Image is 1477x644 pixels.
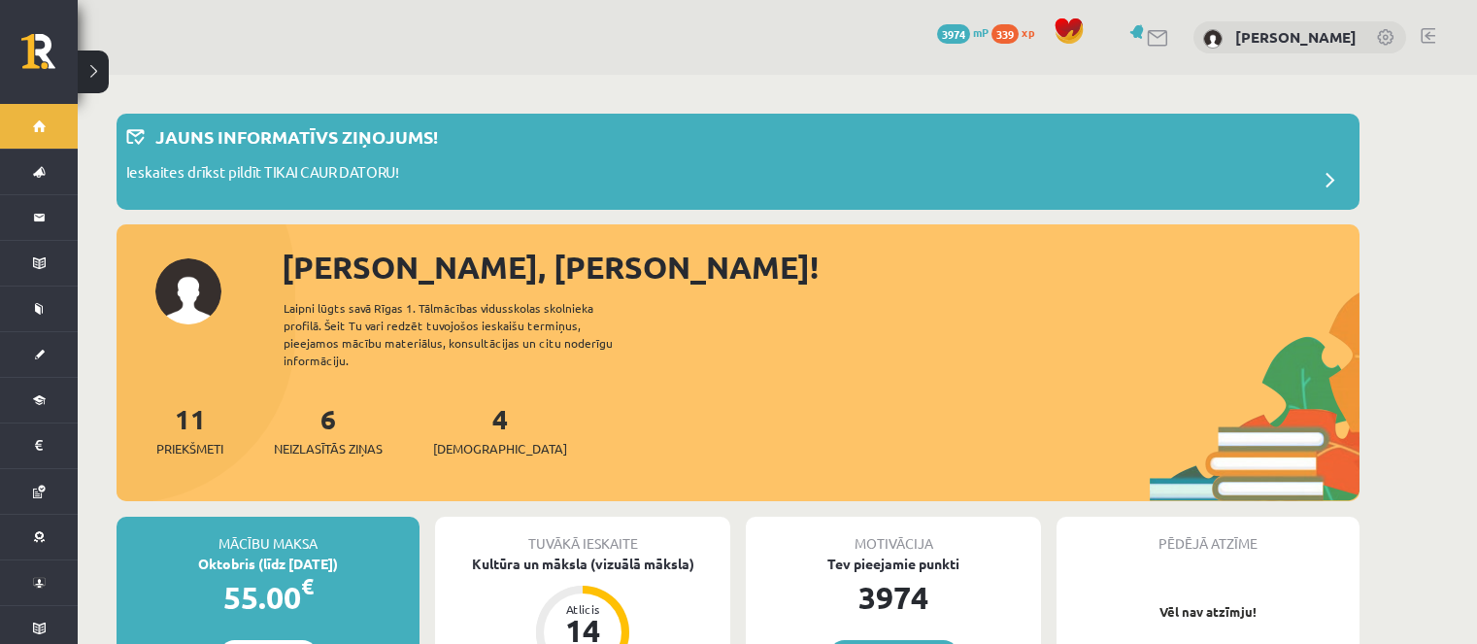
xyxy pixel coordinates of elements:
[746,517,1041,554] div: Motivācija
[435,554,730,574] div: Kultūra un māksla (vizuālā māksla)
[117,517,420,554] div: Mācību maksa
[554,603,612,615] div: Atlicis
[126,123,1350,200] a: Jauns informatīvs ziņojums! Ieskaites drīkst pildīt TIKAI CAUR DATORU!
[1066,602,1350,622] p: Vēl nav atzīmju!
[937,24,970,44] span: 3974
[274,439,383,458] span: Neizlasītās ziņas
[1235,27,1357,47] a: [PERSON_NAME]
[746,574,1041,621] div: 3974
[117,554,420,574] div: Oktobris (līdz [DATE])
[991,24,1044,40] a: 339 xp
[156,401,223,458] a: 11Priekšmeti
[117,574,420,621] div: 55.00
[21,34,78,83] a: Rīgas 1. Tālmācības vidusskola
[301,572,314,600] span: €
[433,401,567,458] a: 4[DEMOGRAPHIC_DATA]
[1203,29,1223,49] img: Diana Aleksandrova
[435,517,730,554] div: Tuvākā ieskaite
[433,439,567,458] span: [DEMOGRAPHIC_DATA]
[1057,517,1360,554] div: Pēdējā atzīme
[282,244,1360,290] div: [PERSON_NAME], [PERSON_NAME]!
[746,554,1041,574] div: Tev pieejamie punkti
[156,439,223,458] span: Priekšmeti
[284,299,647,369] div: Laipni lūgts savā Rīgas 1. Tālmācības vidusskolas skolnieka profilā. Šeit Tu vari redzēt tuvojošo...
[973,24,989,40] span: mP
[126,161,399,188] p: Ieskaites drīkst pildīt TIKAI CAUR DATORU!
[1022,24,1034,40] span: xp
[274,401,383,458] a: 6Neizlasītās ziņas
[991,24,1019,44] span: 339
[155,123,438,150] p: Jauns informatīvs ziņojums!
[937,24,989,40] a: 3974 mP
